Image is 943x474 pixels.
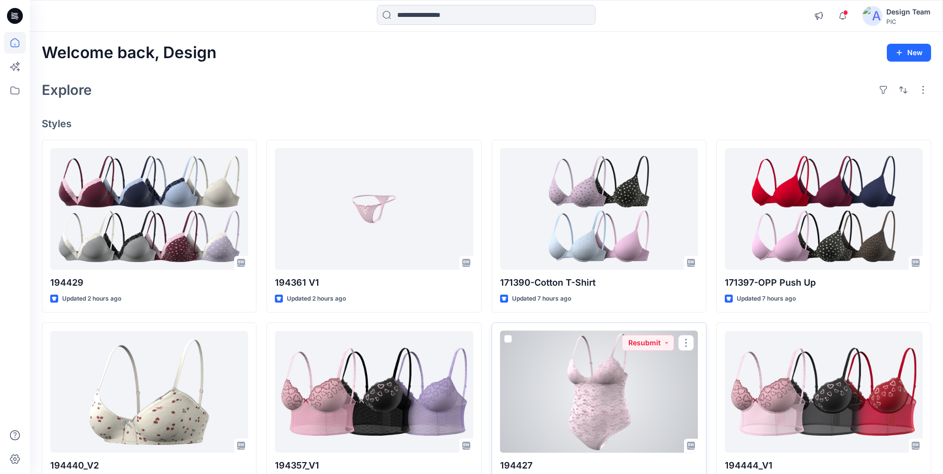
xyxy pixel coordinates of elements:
a: 171390-Cotton T-Shirt [500,148,698,270]
a: 194429 [50,148,248,270]
p: 194361 V1 [275,276,473,290]
a: 194361 V1 [275,148,473,270]
p: Updated 2 hours ago [287,294,346,304]
p: Updated 7 hours ago [737,294,796,304]
a: 194444_V1 [725,331,923,453]
p: 194429 [50,276,248,290]
p: 194427 [500,459,698,473]
p: Updated 2 hours ago [62,294,121,304]
button: New [887,44,931,62]
p: 171390-Cotton T-Shirt [500,276,698,290]
a: 194427 [500,331,698,453]
a: 194357_V1 [275,331,473,453]
p: 194357_V1 [275,459,473,473]
a: 194440_V2 [50,331,248,453]
p: Updated 7 hours ago [512,294,571,304]
div: Design Team [886,6,931,18]
h2: Explore [42,82,92,98]
p: 194444_V1 [725,459,923,473]
a: 171397-OPP Push Up [725,148,923,270]
img: avatar [862,6,882,26]
p: 171397-OPP Push Up [725,276,923,290]
h2: Welcome back, Design [42,44,217,62]
div: PIC [886,18,931,25]
p: 194440_V2 [50,459,248,473]
h4: Styles [42,118,931,130]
